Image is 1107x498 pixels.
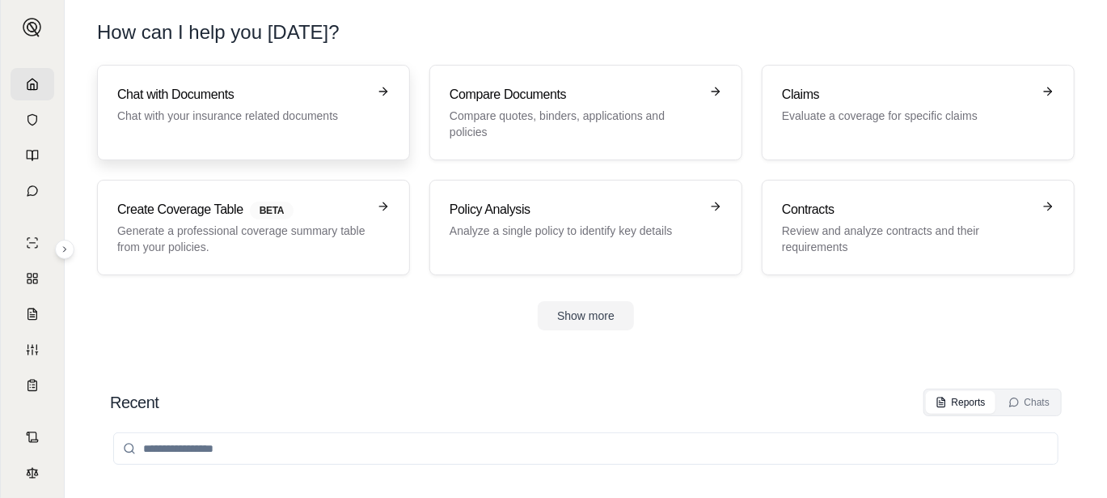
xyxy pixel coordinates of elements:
[999,391,1059,414] button: Chats
[450,223,699,239] p: Analyze a single policy to identify key details
[450,85,699,104] h3: Compare Documents
[23,18,42,37] img: Expand sidebar
[450,108,699,140] p: Compare quotes, binders, applications and policies
[55,240,74,259] button: Expand sidebar
[97,65,410,160] a: Chat with DocumentsChat with your insurance related documents
[429,65,742,160] a: Compare DocumentsCompare quotes, binders, applications and policies
[762,180,1075,275] a: ContractsReview and analyze contracts and their requirements
[782,223,1032,255] p: Review and analyze contracts and their requirements
[11,68,54,100] a: Home
[762,65,1075,160] a: ClaimsEvaluate a coverage for specific claims
[117,85,367,104] h3: Chat with Documents
[11,227,54,259] a: Single Policy
[936,396,986,409] div: Reports
[11,139,54,172] a: Prompt Library
[110,391,158,414] h2: Recent
[782,200,1032,219] h3: Contracts
[538,301,634,330] button: Show more
[11,369,54,402] a: Coverage Table
[11,421,54,453] a: Contract Analysis
[11,334,54,366] a: Custom Report
[1008,396,1050,409] div: Chats
[11,298,54,330] a: Claim Coverage
[117,108,367,124] p: Chat with your insurance related documents
[450,200,699,219] h3: Policy Analysis
[11,104,54,136] a: Documents Vault
[97,180,410,275] a: Create Coverage TableBETAGenerate a professional coverage summary table from your policies.
[782,108,1032,124] p: Evaluate a coverage for specific claims
[11,175,54,207] a: Chat
[782,85,1032,104] h3: Claims
[16,11,49,44] button: Expand sidebar
[250,202,294,219] span: BETA
[117,223,367,255] p: Generate a professional coverage summary table from your policies.
[11,457,54,489] a: Legal Search Engine
[926,391,995,414] button: Reports
[429,180,742,275] a: Policy AnalysisAnalyze a single policy to identify key details
[97,19,1075,45] h1: How can I help you [DATE]?
[117,200,367,219] h3: Create Coverage Table
[11,262,54,295] a: Policy Comparisons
